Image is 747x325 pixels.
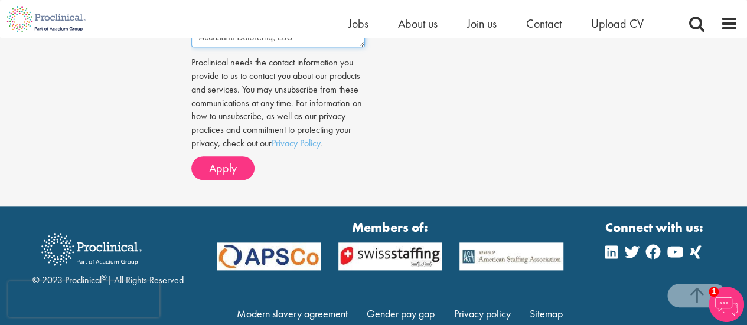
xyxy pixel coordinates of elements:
sup: ® [102,273,107,282]
a: Privacy Policy [272,137,320,149]
iframe: reCAPTCHA [8,281,159,317]
img: Proclinical Recruitment [32,225,151,274]
img: APSCo [208,242,330,270]
button: Apply [191,156,255,180]
a: Privacy policy [454,307,511,320]
a: Upload CV [591,16,644,31]
img: APSCo [330,242,451,270]
strong: Members of: [217,218,564,237]
a: Contact [526,16,562,31]
span: 1 [709,287,719,297]
a: Gender pay gap [367,307,435,320]
span: Apply [209,160,237,176]
a: Jobs [348,16,368,31]
a: Join us [467,16,497,31]
a: Modern slavery agreement [237,307,348,320]
div: © 2023 Proclinical | All Rights Reserved [32,224,184,287]
img: APSCo [451,242,572,270]
strong: Connect with us: [605,218,706,237]
p: Proclinical needs the contact information you provide to us to contact you about our products and... [191,56,365,150]
a: Sitemap [530,307,563,320]
img: Chatbot [709,287,744,322]
a: About us [398,16,438,31]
